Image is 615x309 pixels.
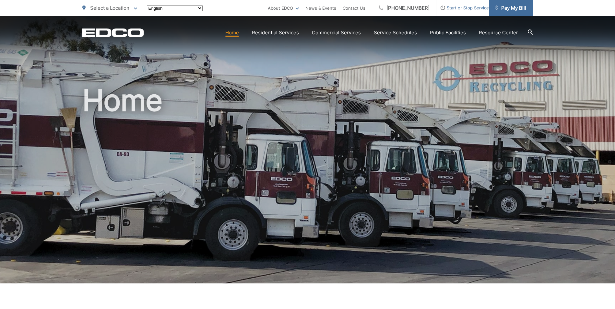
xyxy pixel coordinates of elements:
[374,29,417,37] a: Service Schedules
[479,29,518,37] a: Resource Center
[305,4,336,12] a: News & Events
[82,28,144,37] a: EDCD logo. Return to the homepage.
[225,29,239,37] a: Home
[82,84,533,289] h1: Home
[90,5,129,11] span: Select a Location
[252,29,299,37] a: Residential Services
[312,29,361,37] a: Commercial Services
[268,4,299,12] a: About EDCO
[430,29,466,37] a: Public Facilities
[495,4,526,12] span: Pay My Bill
[343,4,365,12] a: Contact Us
[147,5,203,11] select: Select a language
